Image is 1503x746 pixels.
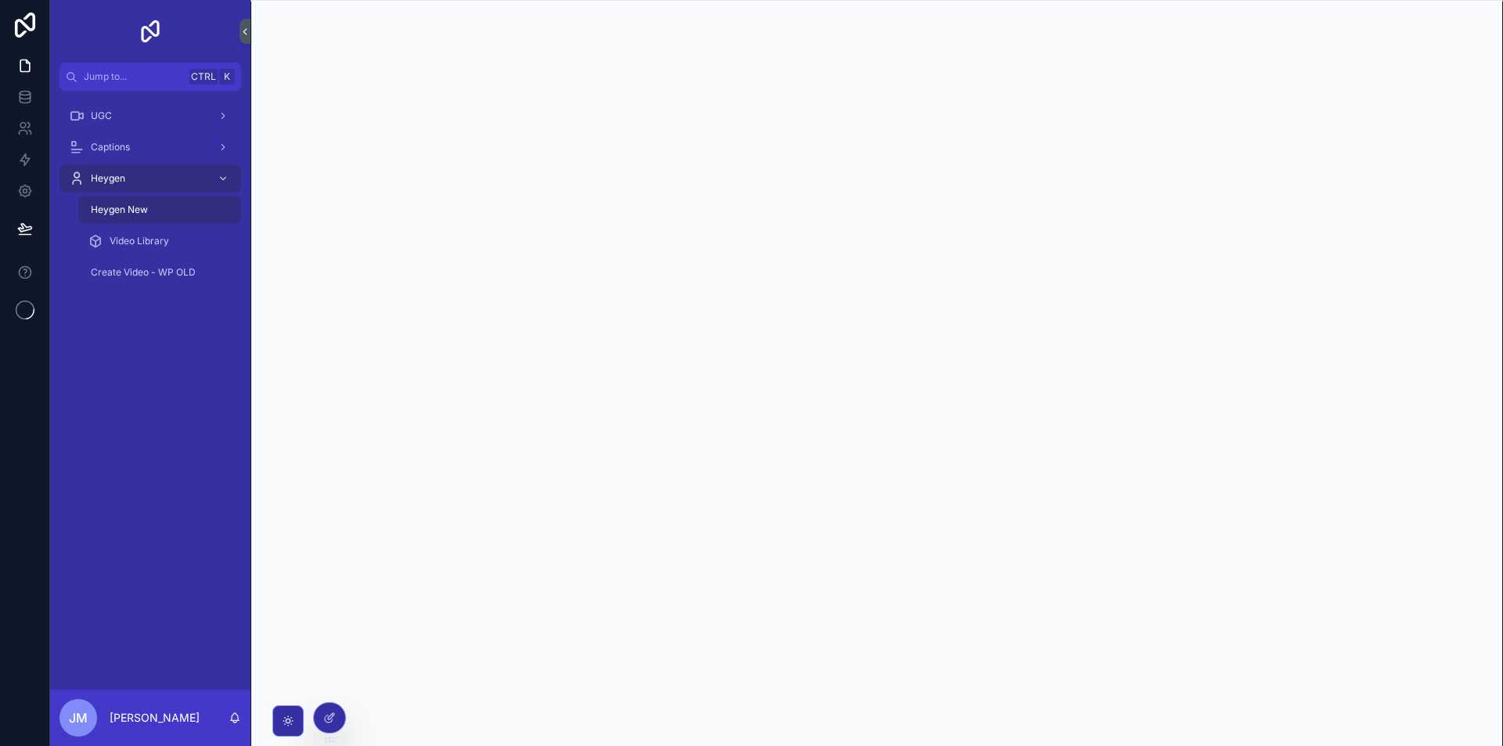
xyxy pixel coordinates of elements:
[189,69,218,85] span: Ctrl
[221,70,233,83] span: K
[78,196,241,224] a: Heygen New
[59,63,241,91] button: Jump to...CtrlK
[59,164,241,193] a: Heygen
[59,133,241,161] a: Captions
[91,172,125,185] span: Heygen
[78,227,241,255] a: Video Library
[50,91,250,307] div: scrollable content
[91,266,196,279] span: Create Video - WP OLD
[78,258,241,287] a: Create Video - WP OLD
[110,235,169,247] span: Video Library
[91,141,130,153] span: Captions
[84,70,183,83] span: Jump to...
[91,110,112,122] span: UGC
[110,710,200,726] p: [PERSON_NAME]
[138,19,163,44] img: App logo
[69,708,88,727] span: JM
[91,204,148,216] span: Heygen New
[59,102,241,130] a: UGC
